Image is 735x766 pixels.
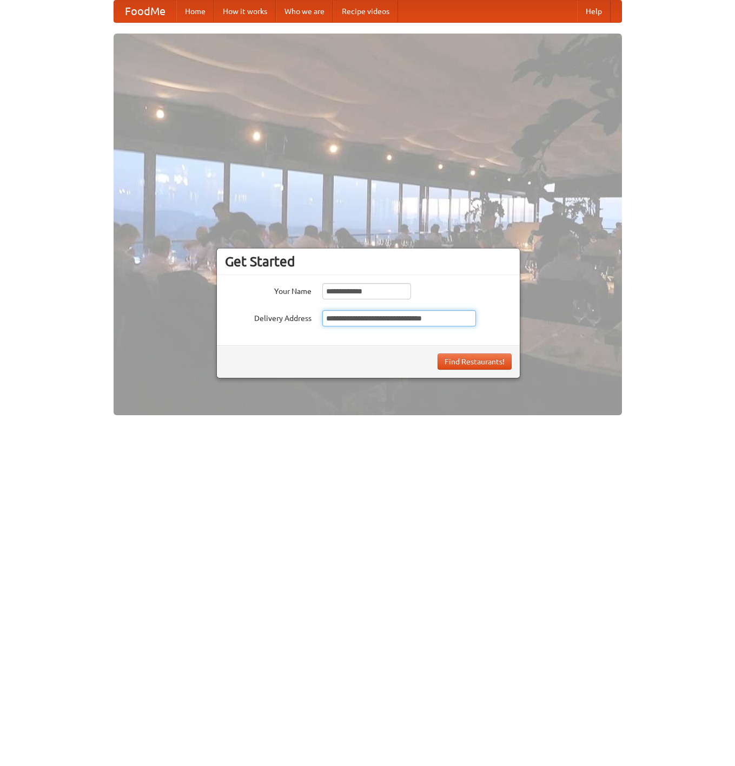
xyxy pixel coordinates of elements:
button: Find Restaurants! [438,353,512,370]
a: How it works [214,1,276,22]
a: FoodMe [114,1,176,22]
a: Home [176,1,214,22]
label: Your Name [225,283,312,297]
a: Who we are [276,1,333,22]
h3: Get Started [225,253,512,270]
label: Delivery Address [225,310,312,324]
a: Help [577,1,611,22]
a: Recipe videos [333,1,398,22]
